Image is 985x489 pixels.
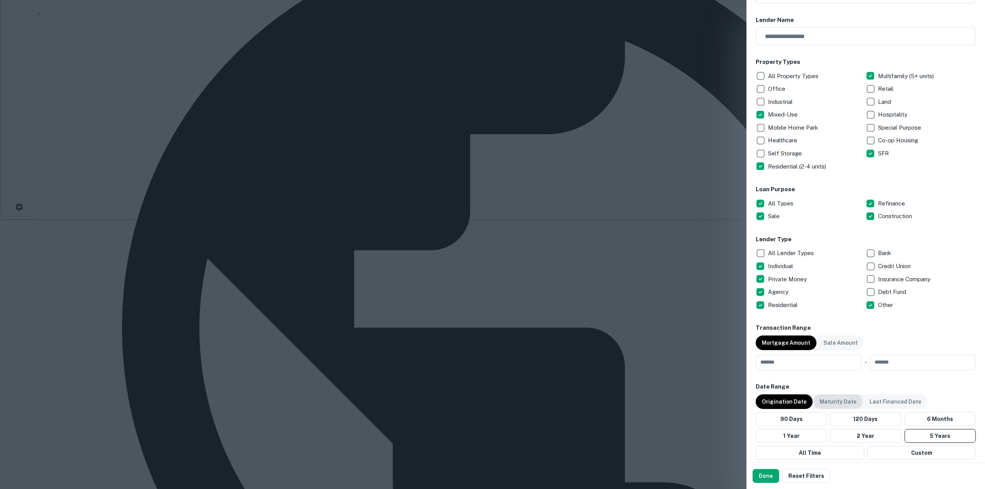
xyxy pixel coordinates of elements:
[768,72,820,81] p: All Property Types
[768,136,799,145] p: Healthcare
[878,149,890,158] p: SFR
[878,275,932,284] p: Insurance Company
[768,275,808,284] p: Private Money
[768,300,799,310] p: Residential
[878,97,893,107] p: Land
[768,123,820,132] p: Mobile Home Park
[878,110,909,119] p: Hospitality
[768,84,787,93] p: Office
[762,339,810,347] p: Mortgage Amount
[905,412,976,426] button: 6 Months
[865,355,867,370] div: -
[756,382,976,391] h6: Date Range
[947,427,985,464] iframe: Chat Widget
[768,97,794,107] p: Industrial
[870,397,921,406] p: Last Financed Date
[867,446,976,460] button: Custom
[878,262,912,271] p: Credit Union
[753,469,779,483] button: Done
[830,429,901,443] button: 2 Year
[768,199,795,208] p: All Types
[878,199,907,208] p: Refinance
[878,84,895,93] p: Retail
[756,185,976,194] h6: Loan Purpose
[820,397,856,406] p: Maturity Date
[878,249,893,258] p: Bank
[756,235,976,244] h6: Lender Type
[756,446,864,460] button: All Time
[768,110,799,119] p: Mixed-Use
[768,262,795,271] p: Individual
[878,287,908,297] p: Debt Fund
[878,300,895,310] p: Other
[878,123,923,132] p: Special Purpose
[756,429,827,443] button: 1 Year
[756,16,976,25] h6: Lender Name
[878,72,935,81] p: Multifamily (5+ units)
[768,162,828,171] p: Residential (2-4 units)
[756,58,976,67] h6: Property Types
[762,397,806,406] p: Origination Date
[768,287,790,297] p: Agency
[905,429,976,443] button: 5 Years
[768,212,781,221] p: Sale
[756,324,976,332] h6: Transaction Range
[830,412,901,426] button: 120 Days
[878,212,913,221] p: Construction
[756,412,827,426] button: 90 Days
[768,149,803,158] p: Self Storage
[782,469,830,483] button: Reset Filters
[768,249,815,258] p: All Lender Types
[823,339,858,347] p: Sale Amount
[878,136,920,145] p: Co-op Housing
